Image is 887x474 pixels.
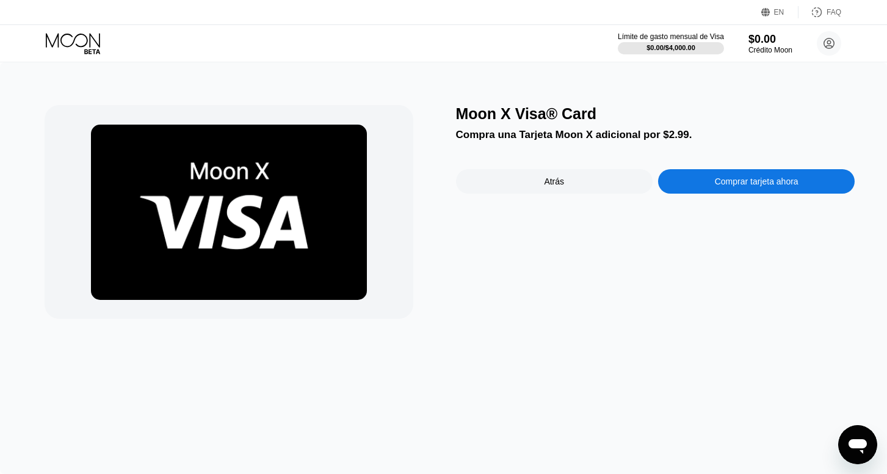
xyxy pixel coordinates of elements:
[715,177,798,186] div: Comprar tarjeta ahora
[761,6,798,18] div: EN
[774,8,784,16] div: EN
[798,6,841,18] div: FAQ
[748,33,792,46] div: $0.00
[658,169,855,194] div: Comprar tarjeta ahora
[456,105,855,123] div: Moon X Visa® Card
[838,425,877,464] iframe: Botón para iniciar la ventana de mensajería
[618,32,724,54] div: Límite de gasto mensual de Visa$0.00/$4,000.00
[827,8,841,16] div: FAQ
[618,32,724,41] div: Límite de gasto mensual de Visa
[748,46,792,54] div: Crédito Moon
[456,169,653,194] div: Atrás
[748,33,792,54] div: $0.00Crédito Moon
[456,129,855,141] div: Compra una Tarjeta Moon X adicional por $2.99.
[646,44,695,51] div: $0.00 / $4,000.00
[544,177,564,186] div: Atrás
